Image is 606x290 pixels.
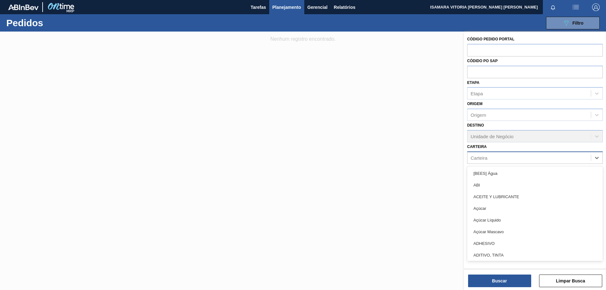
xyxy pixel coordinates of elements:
[467,249,603,261] div: ADITIVO, TINTA
[272,3,301,11] span: Planejamento
[543,3,563,12] button: Notificações
[471,155,487,160] div: Carteira
[471,91,483,96] div: Etapa
[8,4,39,10] img: TNhmsLtSVTkK8tSr43FrP2fwEKptu5GPRR3wAAAABJRU5ErkJggg==
[572,3,579,11] img: userActions
[467,102,483,106] label: Origem
[467,37,514,41] label: Código Pedido Portal
[467,179,603,191] div: ABI
[307,3,328,11] span: Gerencial
[467,123,484,127] label: Destino
[467,166,486,170] label: Material
[334,3,355,11] span: Relatórios
[467,203,603,214] div: Açúcar
[592,3,600,11] img: Logout
[467,168,603,179] div: [BEES] Água
[6,19,101,27] h1: Pedidos
[467,80,479,85] label: Etapa
[573,21,584,26] span: Filtro
[467,226,603,238] div: Açúcar Mascavo
[467,191,603,203] div: ACEITE Y LUBRICANTE
[467,238,603,249] div: ADHESIVO
[467,59,498,63] label: Códido PO SAP
[467,145,487,149] label: Carteira
[546,17,600,29] button: Filtro
[471,112,486,118] div: Origem
[467,214,603,226] div: Açúcar Líquido
[251,3,266,11] span: Tarefas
